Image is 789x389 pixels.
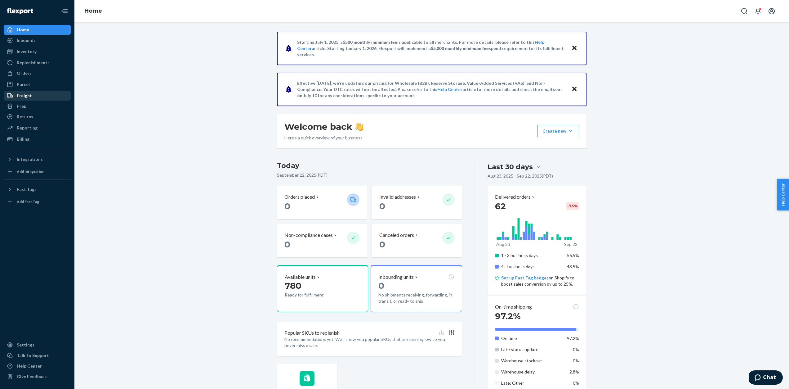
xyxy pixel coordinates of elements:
a: Returns [4,112,71,122]
div: Settings [17,342,34,348]
div: Inbounds [17,37,36,43]
img: Flexport logo [7,8,33,14]
a: Billing [4,134,71,144]
p: Starting July 1, 2025, a is applicable to all merchants. For more details, please refer to this a... [297,39,565,58]
a: Prep [4,101,71,111]
a: Replenishments [4,58,71,68]
a: Help Center [4,361,71,371]
iframe: Opens a widget where you can chat to one of our agents [749,370,783,386]
p: September 22, 2025 ( PDT ) [277,172,462,178]
button: Invalid addresses 0 [372,186,462,219]
button: Close [570,44,578,53]
p: Available units [285,274,316,281]
p: Warehouse stockout [501,358,562,364]
span: 56.5% [567,253,579,258]
p: Popular SKUs to replenish [284,329,340,337]
p: Inbounding units [378,274,414,281]
button: Delivered orders [495,193,536,201]
div: Returns [17,114,33,120]
button: Available units780Ready for fulfillment [277,265,368,312]
span: 0 [284,239,290,250]
p: Canceled orders [379,232,414,239]
button: Canceled orders 0 [372,224,462,257]
button: Close [570,85,578,94]
div: Help Center [17,363,42,369]
span: 0 [284,201,290,211]
span: 0% [573,347,579,352]
span: 43.5% [567,264,579,269]
img: hand-wave emoji [355,122,363,131]
button: Close Navigation [58,5,71,17]
div: Talk to Support [17,352,49,359]
a: Set up Fast Tag badges [501,275,549,280]
span: 0 [379,239,385,250]
div: -7.5 % [566,202,579,210]
span: $500 monthly minimum fee [343,39,397,45]
p: 1 - 3 business days [501,252,562,259]
button: Open account menu [765,5,778,17]
p: On time [501,335,562,342]
button: Orders placed 0 [277,186,367,219]
a: Home [84,7,102,14]
p: Sep 22 [564,241,577,247]
p: Aug 23 [496,241,510,247]
p: Late status update [501,346,562,353]
div: Reporting [17,125,38,131]
a: Parcel [4,79,71,89]
a: Orders [4,68,71,78]
p: On-time shipping [495,303,532,310]
p: on Shopify to boost sales conversion by up to 25%. [501,275,579,287]
span: 0% [573,358,579,363]
button: Help Center [777,179,789,210]
div: Billing [17,136,29,142]
p: Warehouse delay [501,369,562,375]
a: Reporting [4,123,71,133]
div: Fast Tags [17,186,37,192]
button: Non-compliance cases 0 [277,224,367,257]
button: Fast Tags [4,184,71,194]
div: Add Fast Tag [17,199,39,204]
button: Talk to Support [4,351,71,360]
button: Give Feedback [4,372,71,382]
div: Home [17,27,29,33]
p: Invalid addresses [379,193,416,201]
a: Home [4,25,71,35]
p: Late: Other [501,380,562,386]
span: 97.2% [495,311,521,321]
a: Add Fast Tag [4,197,71,207]
button: Create new [537,125,579,137]
button: Open Search Box [738,5,751,17]
a: Settings [4,340,71,350]
span: 62 [495,201,506,211]
p: No recommendations yet. We’ll show you popular SKUs that are running low so you never miss a sale. [284,336,455,349]
div: Orders [17,70,32,76]
div: Prep [17,103,26,109]
p: Orders placed [284,193,315,201]
div: Parcel [17,81,30,88]
span: 0% [573,380,579,386]
div: Last 30 days [488,162,533,172]
p: 4+ business days [501,264,562,270]
span: $5,000 monthly minimum fee [431,46,489,51]
p: No shipments receiving, forwarding, in transit, or ready to ship [378,292,454,304]
span: 780 [285,280,301,291]
a: Help Center [437,87,462,92]
span: 97.2% [567,336,579,341]
a: Inbounds [4,35,71,45]
ol: breadcrumbs [79,2,107,20]
h3: Today [277,161,462,171]
span: 0 [379,201,385,211]
div: Add Integration [17,169,44,174]
div: Replenishments [17,60,50,66]
h1: Welcome back [284,121,363,132]
div: Give Feedback [17,373,47,380]
p: Here’s a quick overview of your business [284,135,363,141]
span: 0 [378,280,384,291]
p: Effective [DATE], we're updating our pricing for Wholesale (B2B), Reserve Storage, Value-Added Se... [297,80,565,99]
div: Freight [17,93,32,99]
button: Integrations [4,154,71,164]
p: Non-compliance cases [284,232,333,239]
p: Aug 23, 2025 - Sep 22, 2025 ( PDT ) [488,173,553,179]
